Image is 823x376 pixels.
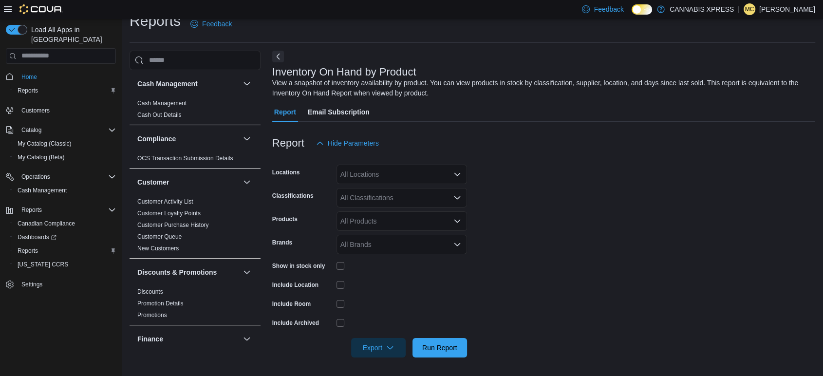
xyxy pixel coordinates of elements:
[187,14,236,34] a: Feedback
[18,171,54,183] button: Operations
[453,241,461,248] button: Open list of options
[137,134,176,144] h3: Compliance
[18,104,116,116] span: Customers
[137,79,198,89] h3: Cash Management
[18,261,68,268] span: [US_STATE] CCRS
[27,25,116,44] span: Load All Apps in [GEOGRAPHIC_DATA]
[137,99,187,107] span: Cash Management
[10,258,120,271] button: [US_STATE] CCRS
[137,134,239,144] button: Compliance
[21,107,50,114] span: Customers
[6,66,116,317] nav: Complex example
[241,266,253,278] button: Discounts & Promotions
[10,150,120,164] button: My Catalog (Beta)
[272,215,298,223] label: Products
[137,100,187,107] a: Cash Management
[137,312,167,319] a: Promotions
[130,97,261,125] div: Cash Management
[21,281,42,288] span: Settings
[453,217,461,225] button: Open list of options
[21,206,42,214] span: Reports
[137,177,239,187] button: Customer
[10,230,120,244] a: Dashboards
[14,85,116,96] span: Reports
[744,3,755,15] div: Melanie Crowley
[14,259,72,270] a: [US_STATE] CCRS
[18,233,56,241] span: Dashboards
[357,338,400,357] span: Export
[130,11,181,31] h1: Reports
[18,124,116,136] span: Catalog
[453,170,461,178] button: Open list of options
[2,103,120,117] button: Customers
[272,300,311,308] label: Include Room
[130,152,261,168] div: Compliance
[137,233,182,240] a: Customer Queue
[272,239,292,246] label: Brands
[241,78,253,90] button: Cash Management
[2,123,120,137] button: Catalog
[137,233,182,241] span: Customer Queue
[272,78,810,98] div: View a snapshot of inventory availability by product. You can view products in stock by classific...
[130,196,261,258] div: Customer
[2,70,120,84] button: Home
[241,133,253,145] button: Compliance
[18,204,116,216] span: Reports
[137,111,182,119] span: Cash Out Details
[272,169,300,176] label: Locations
[14,138,116,150] span: My Catalog (Classic)
[14,151,69,163] a: My Catalog (Beta)
[241,176,253,188] button: Customer
[137,267,217,277] h3: Discounts & Promotions
[14,185,71,196] a: Cash Management
[18,153,65,161] span: My Catalog (Beta)
[18,124,45,136] button: Catalog
[14,138,75,150] a: My Catalog (Classic)
[18,71,41,83] a: Home
[10,137,120,150] button: My Catalog (Classic)
[137,155,233,162] a: OCS Transaction Submission Details
[422,343,457,353] span: Run Report
[18,140,72,148] span: My Catalog (Classic)
[328,138,379,148] span: Hide Parameters
[137,334,163,344] h3: Finance
[594,4,623,14] span: Feedback
[18,105,54,116] a: Customers
[137,288,163,296] span: Discounts
[18,71,116,83] span: Home
[272,137,304,149] h3: Report
[272,66,416,78] h3: Inventory On Hand by Product
[137,198,193,205] a: Customer Activity List
[137,222,209,228] a: Customer Purchase History
[272,192,314,200] label: Classifications
[137,267,239,277] button: Discounts & Promotions
[14,218,116,229] span: Canadian Compliance
[21,173,50,181] span: Operations
[759,3,815,15] p: [PERSON_NAME]
[10,184,120,197] button: Cash Management
[272,281,318,289] label: Include Location
[670,3,734,15] p: CANNABIS XPRESS
[10,217,120,230] button: Canadian Compliance
[18,247,38,255] span: Reports
[137,244,179,252] span: New Customers
[18,187,67,194] span: Cash Management
[14,231,60,243] a: Dashboards
[14,259,116,270] span: Washington CCRS
[312,133,383,153] button: Hide Parameters
[14,85,42,96] a: Reports
[137,209,201,217] span: Customer Loyalty Points
[18,171,116,183] span: Operations
[272,262,325,270] label: Show in stock only
[137,112,182,118] a: Cash Out Details
[137,79,239,89] button: Cash Management
[272,319,319,327] label: Include Archived
[745,3,754,15] span: MC
[738,3,740,15] p: |
[21,126,41,134] span: Catalog
[18,87,38,94] span: Reports
[137,177,169,187] h3: Customer
[137,311,167,319] span: Promotions
[274,102,296,122] span: Report
[137,300,184,307] span: Promotion Details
